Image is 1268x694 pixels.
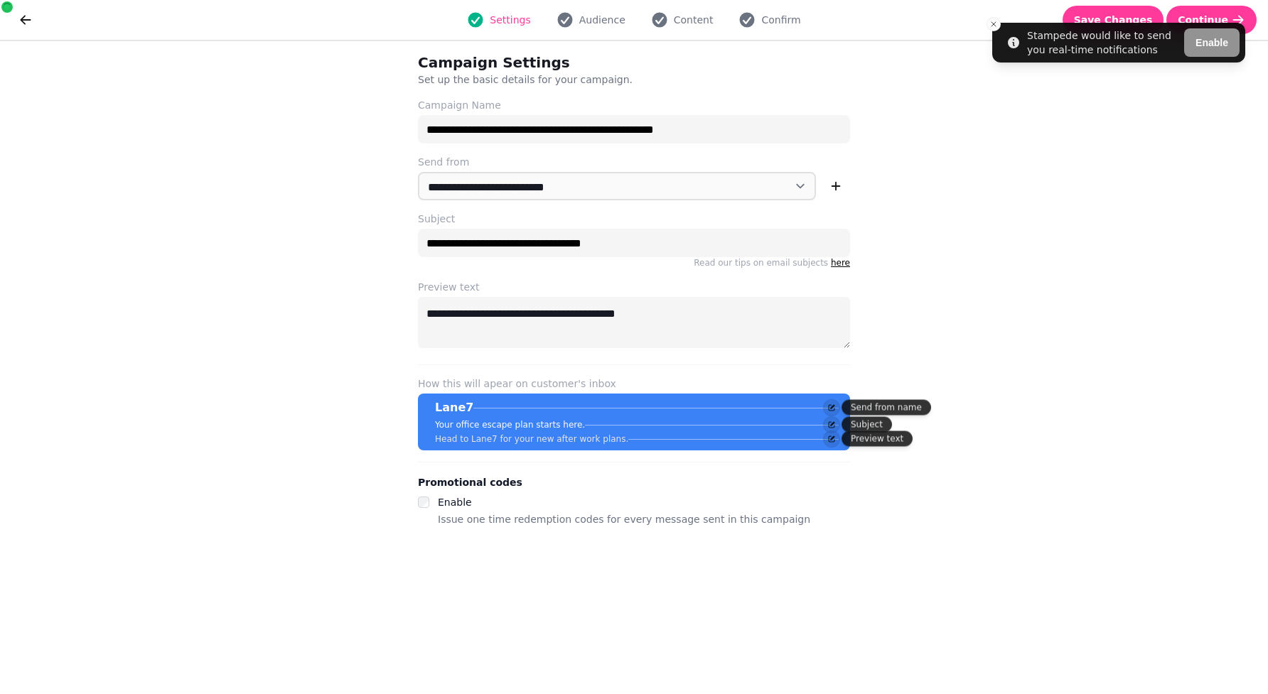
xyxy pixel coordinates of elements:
[842,417,892,433] div: Subject
[11,6,40,34] button: go back
[761,13,800,27] span: Confirm
[842,431,913,447] div: Preview text
[418,376,850,391] label: How this will apear on customer's inbox
[1166,6,1257,34] button: Continue
[1184,28,1240,57] button: Enable
[418,72,782,87] p: Set up the basic details for your campaign.
[579,13,625,27] span: Audience
[831,258,850,268] a: here
[435,433,628,445] p: Head to Lane7 for your new after work plans.
[987,17,1001,31] button: Close toast
[418,53,691,72] h2: Campaign Settings
[418,257,850,269] p: Read our tips on email subjects
[1027,28,1178,57] div: Stampede would like to send you real-time notifications
[418,280,850,294] label: Preview text
[438,497,472,508] label: Enable
[842,400,931,416] div: Send from name
[435,419,585,430] p: Your office escape plan starts here.
[674,13,714,27] span: Content
[435,399,473,416] p: Lane7
[1063,6,1164,34] button: Save Changes
[490,13,530,27] span: Settings
[418,474,522,491] legend: Promotional codes
[418,212,850,226] label: Subject
[418,98,850,112] label: Campaign Name
[418,155,850,169] label: Send from
[438,511,810,528] p: Issue one time redemption codes for every message sent in this campaign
